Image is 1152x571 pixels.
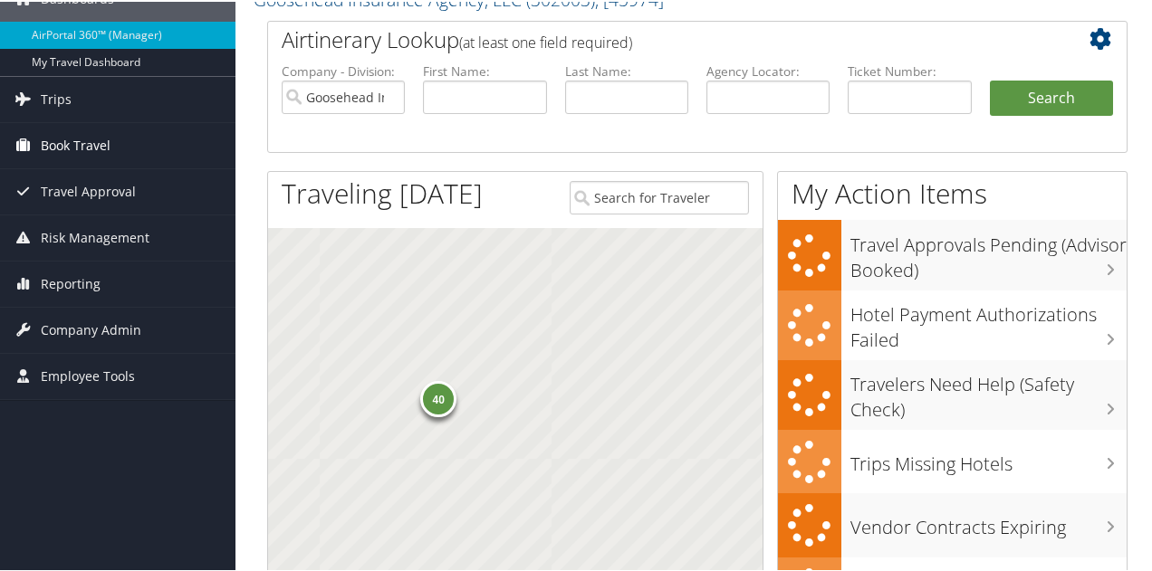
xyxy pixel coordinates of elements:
span: Travel Approval [41,167,136,213]
div: 40 [420,379,456,415]
span: Risk Management [41,214,149,259]
input: Search for Traveler [570,179,748,213]
a: Trips Missing Hotels [778,428,1127,492]
label: Agency Locator: [706,61,830,79]
h3: Trips Missing Hotels [850,441,1127,475]
span: Reporting [41,260,101,305]
h3: Hotel Payment Authorizations Failed [850,291,1127,351]
a: Hotel Payment Authorizations Failed [778,289,1127,358]
span: Company Admin [41,306,141,351]
a: Travelers Need Help (Safety Check) [778,358,1127,428]
span: (at least one field required) [459,31,632,51]
span: Trips [41,75,72,120]
h1: Traveling [DATE] [282,173,483,211]
h1: My Action Items [778,173,1127,211]
button: Search [990,79,1113,115]
label: Ticket Number: [848,61,971,79]
label: Company - Division: [282,61,405,79]
h3: Vendor Contracts Expiring [850,504,1127,538]
h2: Airtinerary Lookup [282,23,1042,53]
label: First Name: [423,61,546,79]
a: Vendor Contracts Expiring [778,491,1127,556]
h3: Travelers Need Help (Safety Check) [850,361,1127,421]
a: Travel Approvals Pending (Advisor Booked) [778,218,1127,288]
span: Book Travel [41,121,110,167]
label: Last Name: [565,61,688,79]
span: Employee Tools [41,352,135,397]
h3: Travel Approvals Pending (Advisor Booked) [850,222,1127,281]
